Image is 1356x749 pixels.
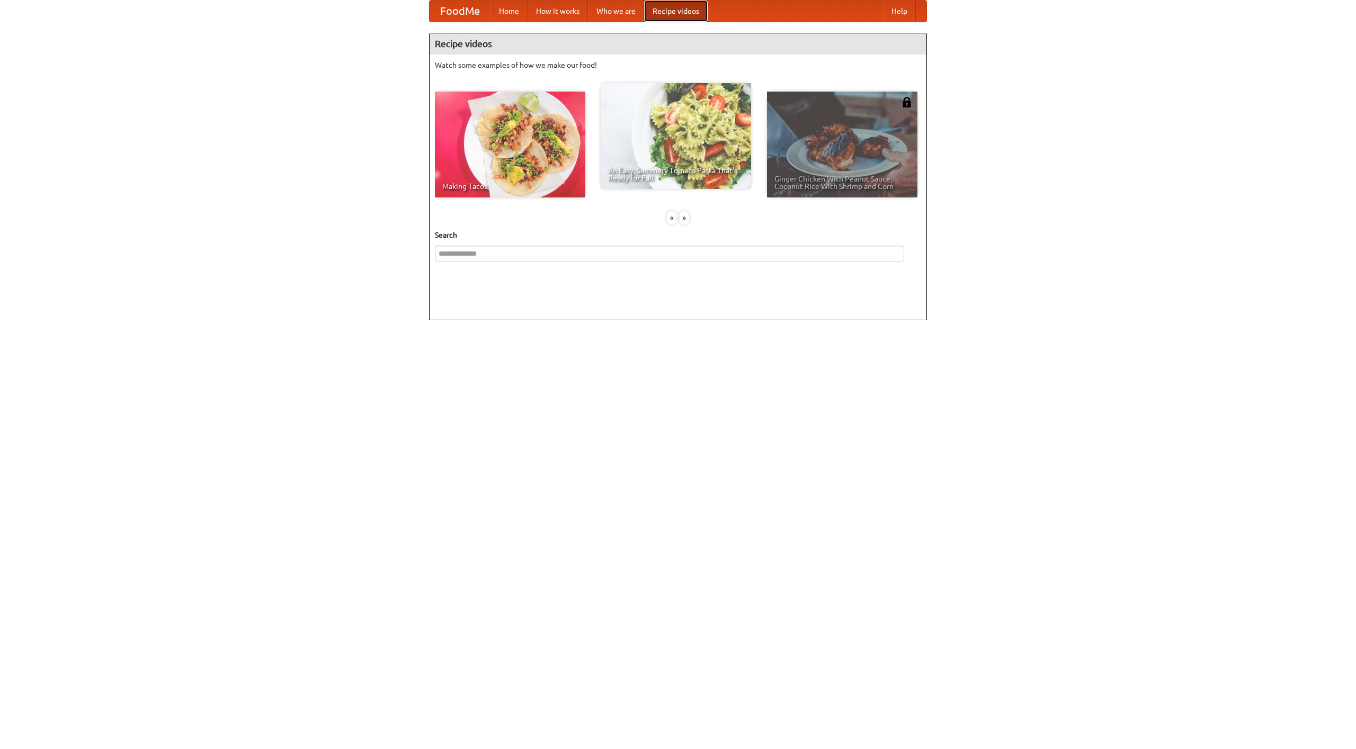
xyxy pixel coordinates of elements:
a: Help [883,1,916,22]
span: Making Tacos [442,183,578,190]
h4: Recipe videos [430,33,926,55]
a: Home [490,1,528,22]
div: » [680,211,689,224]
a: Making Tacos [435,92,585,197]
a: Recipe videos [644,1,708,22]
a: Who we are [588,1,644,22]
a: An Easy, Summery Tomato Pasta That's Ready for Fall [601,83,751,189]
p: Watch some examples of how we make our food! [435,60,921,70]
div: « [667,211,676,224]
span: An Easy, Summery Tomato Pasta That's Ready for Fall [608,167,744,182]
a: FoodMe [430,1,490,22]
a: How it works [528,1,588,22]
img: 483408.png [902,97,912,107]
h5: Search [435,230,921,240]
